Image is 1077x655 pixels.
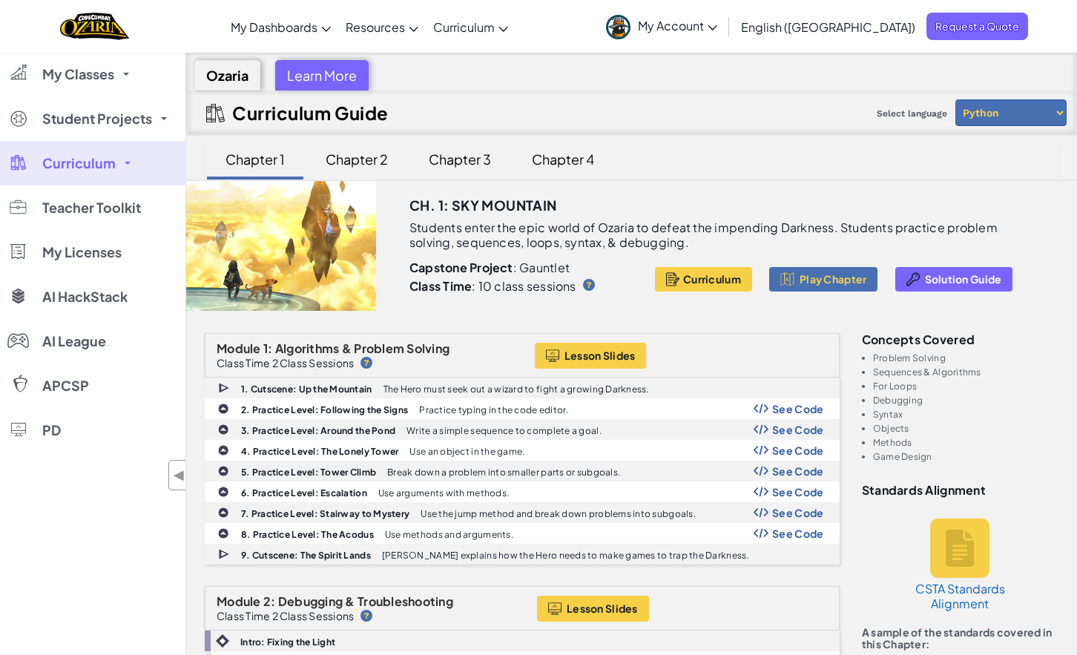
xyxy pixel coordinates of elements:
[873,367,1058,377] li: Sequences & Algorithms
[873,438,1058,447] li: Methods
[772,424,824,435] span: See Code
[382,550,749,560] p: [PERSON_NAME] explains how the Hero needs to make games to trap the Darkness.
[241,446,398,457] b: 4. Practice Level: The Lonely Tower
[360,357,372,369] img: IconHint.svg
[173,464,185,486] span: ◀
[205,398,840,419] a: 2. Practice Level: Following the Signs Practice typing in the code editor. Show Code Logo See Code
[873,424,1058,433] li: Objects
[683,273,741,285] span: Curriculum
[871,102,953,125] span: Select language
[383,384,649,394] p: The Hero must seek out a wizard to fight a growing Darkness.
[754,507,768,518] img: Show Code Logo
[599,3,725,50] a: My Account
[800,273,866,285] span: Play Chapter
[346,19,405,35] span: Resources
[925,273,1002,285] span: Solution Guide
[338,7,426,47] a: Resources
[873,409,1058,419] li: Syntax
[414,142,506,177] div: Chapter 3
[241,529,374,540] b: 8. Practice Level: The Acodus
[205,419,840,440] a: 3. Practice Level: Around the Pond Write a simple sequence to complete a goal. Show Code Logo See...
[218,547,231,562] img: IconCutscene.svg
[217,403,229,415] img: IconPracticeLevel.svg
[205,502,840,523] a: 7. Practice Level: Stairway to Mystery Use the jump method and break down problems into subgoals....
[275,60,369,90] div: Learn More
[263,340,273,356] span: 1:
[772,465,824,477] span: See Code
[433,19,495,35] span: Curriculum
[862,626,1058,650] p: A sample of the standards covered in this Chapter:
[311,142,403,177] div: Chapter 2
[241,467,376,478] b: 5. Practice Level: Tower Climb
[241,404,408,415] b: 2. Practice Level: Following the Signs
[217,357,354,369] p: Class Time 2 Class Sessions
[240,636,335,648] b: Intro: Fixing the Light
[409,194,557,217] h3: Ch. 1: Sky Mountain
[217,444,229,456] img: IconPracticeLevel.svg
[387,467,620,477] p: Break down a problem into smaller parts or subgoals.
[42,335,106,348] span: AI League
[205,378,840,398] a: 1. Cutscene: Up the Mountain The Hero must seek out a wizard to fight a growing Darkness.
[772,486,824,498] span: See Code
[42,112,152,125] span: Student Projects
[772,527,824,539] span: See Code
[754,404,768,414] img: Show Code Logo
[217,507,229,519] img: IconPracticeLevel.svg
[873,381,1058,391] li: For Loops
[378,488,509,498] p: Use arguments with methods.
[275,340,450,356] span: Algorithms & Problem Solving
[904,504,1015,626] a: CSTA Standards Alignment
[409,447,524,456] p: Use an object in the game.
[772,444,824,456] span: See Code
[205,440,840,461] a: 4. Practice Level: The Lonely Tower Use an object in the game. Show Code Logo See Code
[241,384,372,395] b: 1. Cutscene: Up the Mountain
[241,425,395,436] b: 3. Practice Level: Around the Pond
[218,381,231,395] img: IconCutscene.svg
[42,246,122,259] span: My Licenses
[895,267,1013,292] button: Solution Guide
[606,15,630,39] img: avatar
[278,593,453,609] span: Debugging & Troubleshooting
[241,550,371,561] b: 9. Cutscene: The Spirit Lands
[754,445,768,455] img: Show Code Logo
[217,340,261,356] span: Module
[537,596,649,622] a: Lesson Slides
[926,13,1028,40] a: Request a Quote
[263,593,276,609] span: 2:
[772,403,824,415] span: See Code
[205,481,840,502] a: 6. Practice Level: Escalation Use arguments with methods. Show Code Logo See Code
[873,395,1058,405] li: Debugging
[419,405,568,415] p: Practice typing in the code editor.
[360,610,372,622] img: IconHint.svg
[194,60,260,90] div: Ozaria
[754,424,768,435] img: Show Code Logo
[421,509,696,519] p: Use the jump method and break down problems into subgoals.
[655,267,752,292] button: Curriculum
[409,220,1021,250] p: Students enter the epic world of Ozaria to defeat the impending Darkness. Students practice probl...
[769,267,877,292] button: Play Chapter
[205,461,840,481] a: 5. Practice Level: Tower Climb Break down a problem into smaller parts or subgoals. Show Code Log...
[409,278,472,294] b: Class Time
[205,523,840,544] a: 8. Practice Level: The Acodus Use methods and arguments. Show Code Logo See Code
[60,11,129,42] img: Home
[223,7,338,47] a: My Dashboards
[217,527,229,539] img: IconPracticeLevel.svg
[216,634,229,648] img: IconIntro.svg
[241,508,409,519] b: 7. Practice Level: Stairway to Mystery
[741,19,915,35] span: English ([GEOGRAPHIC_DATA])
[409,260,513,275] b: Capstone Project
[734,7,923,47] a: English ([GEOGRAPHIC_DATA])
[409,260,646,275] p: : Gauntlet
[873,452,1058,461] li: Game Design
[231,19,317,35] span: My Dashboards
[211,142,300,177] div: Chapter 1
[517,142,609,177] div: Chapter 4
[42,290,128,303] span: AI HackStack
[535,343,647,369] button: Lesson Slides
[241,487,367,498] b: 6. Practice Level: Escalation
[409,279,576,294] p: : 10 class sessions
[583,279,595,291] img: IconHint.svg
